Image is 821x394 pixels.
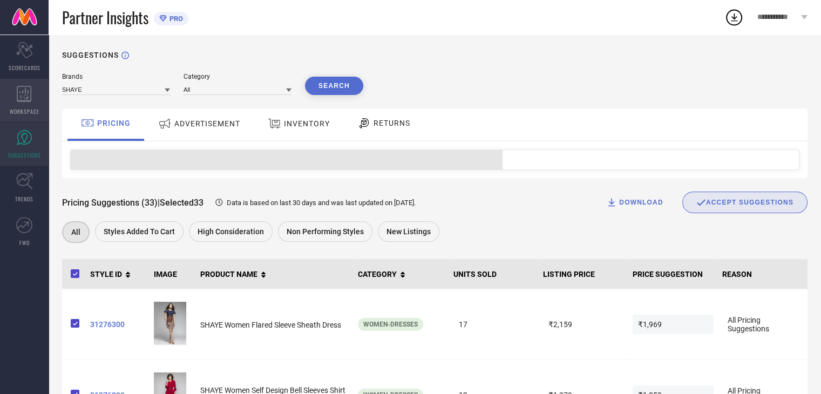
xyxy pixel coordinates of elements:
[453,315,534,334] span: 17
[284,119,330,128] span: INVENTORY
[62,73,170,80] div: Brands
[97,119,131,127] span: PRICING
[71,228,80,236] span: All
[196,259,354,289] th: PRODUCT NAME
[227,199,416,207] span: Data is based on last 30 days and was last updated on [DATE] .
[150,259,196,289] th: IMAGE
[90,320,145,329] a: 31276300
[86,259,150,289] th: STYLE ID
[167,15,183,23] span: PRO
[682,192,808,213] div: Accept Suggestions
[62,51,119,59] h1: SUGGESTIONS
[628,259,718,289] th: PRICE SUGGESTION
[184,73,291,80] div: Category
[539,259,628,289] th: LISTING PRICE
[386,227,431,236] span: New Listings
[154,302,186,345] img: 3KPQN9Z3_2128f74f3ca24c94b005668c05692bc5.jpg
[8,151,41,159] span: SUGGESTIONS
[722,310,803,338] span: All Pricing Suggestions
[354,259,449,289] th: CATEGORY
[724,8,744,27] div: Open download list
[10,107,39,116] span: WORKSPACE
[287,227,364,236] span: Non Performing Styles
[62,198,158,208] span: Pricing Suggestions (33)
[62,6,148,29] span: Partner Insights
[15,195,33,203] span: TRENDS
[19,239,30,247] span: FWD
[9,64,40,72] span: SCORECARDS
[682,192,808,213] button: ACCEPT SUGGESTIONS
[363,321,418,328] span: Women-Dresses
[104,227,175,236] span: Styles Added To Cart
[174,119,240,128] span: ADVERTISEMENT
[718,259,808,289] th: REASON
[606,197,663,208] div: DOWNLOAD
[200,321,341,329] span: SHAYE Women Flared Sleeve Sheath Dress
[198,227,264,236] span: High Consideration
[449,259,539,289] th: UNITS SOLD
[305,77,363,95] button: Search
[633,315,714,334] span: ₹1,969
[696,198,793,207] div: ACCEPT SUGGESTIONS
[158,198,160,208] span: |
[374,119,410,127] span: RETURNS
[593,192,677,213] button: DOWNLOAD
[543,315,624,334] span: ₹2,159
[160,198,203,208] span: Selected 33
